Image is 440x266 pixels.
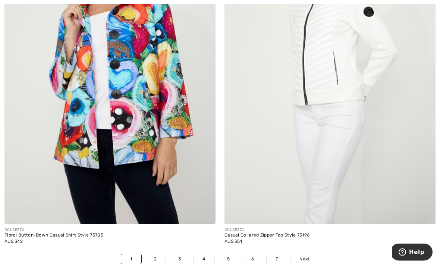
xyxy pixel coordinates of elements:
a: 1 [121,254,141,264]
a: 3 [169,254,190,264]
div: Floral Button-Down Casual Shirt Style 75705 [4,233,216,238]
a: Next [290,254,318,264]
div: Casual Collared Zipper Top Style 75196 [224,233,436,238]
a: 7 [267,254,287,264]
a: 4 [194,254,214,264]
div: DOLCEZZA [224,228,436,233]
a: 2 [145,254,166,264]
a: 6 [242,254,263,264]
span: AU$ 342 [4,239,23,244]
span: AU$ 351 [224,239,242,244]
span: Next [299,256,309,263]
a: 5 [218,254,239,264]
div: DOLCEZZA [4,228,216,233]
iframe: Opens a widget where you can find more information [392,244,433,262]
